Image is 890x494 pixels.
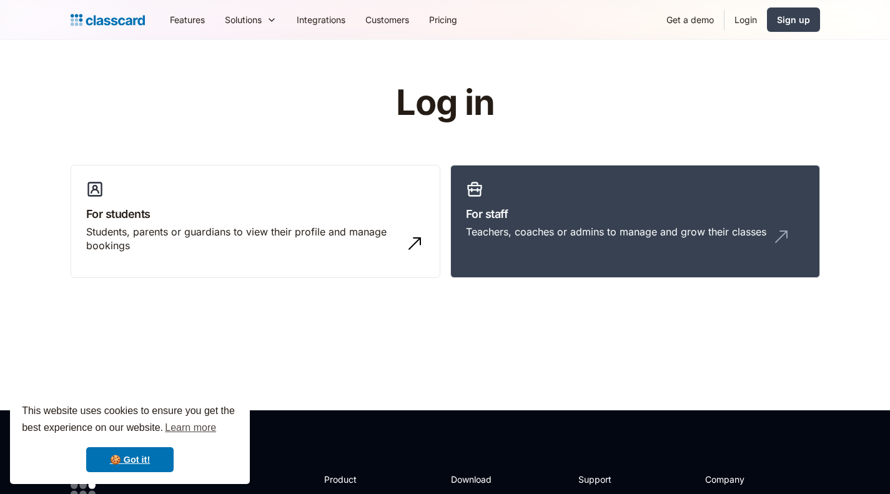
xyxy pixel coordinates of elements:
div: Solutions [225,13,262,26]
a: Customers [355,6,419,34]
a: home [71,11,145,29]
div: Students, parents or guardians to view their profile and manage bookings [86,225,400,253]
div: Sign up [777,13,810,26]
h1: Log in [247,84,643,122]
a: Login [724,6,767,34]
a: learn more about cookies [163,418,218,437]
h2: Support [578,473,629,486]
div: Teachers, coaches or admins to manage and grow their classes [466,225,766,239]
h3: For staff [466,205,804,222]
a: Get a demo [656,6,724,34]
a: Integrations [287,6,355,34]
span: This website uses cookies to ensure you get the best experience on our website. [22,403,238,437]
a: For studentsStudents, parents or guardians to view their profile and manage bookings [71,165,440,279]
a: dismiss cookie message [86,447,174,472]
div: cookieconsent [10,392,250,484]
a: Sign up [767,7,820,32]
a: For staffTeachers, coaches or admins to manage and grow their classes [450,165,820,279]
a: Features [160,6,215,34]
a: Pricing [419,6,467,34]
h3: For students [86,205,425,222]
div: Solutions [215,6,287,34]
h2: Download [451,473,502,486]
h2: Company [705,473,788,486]
h2: Product [324,473,391,486]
